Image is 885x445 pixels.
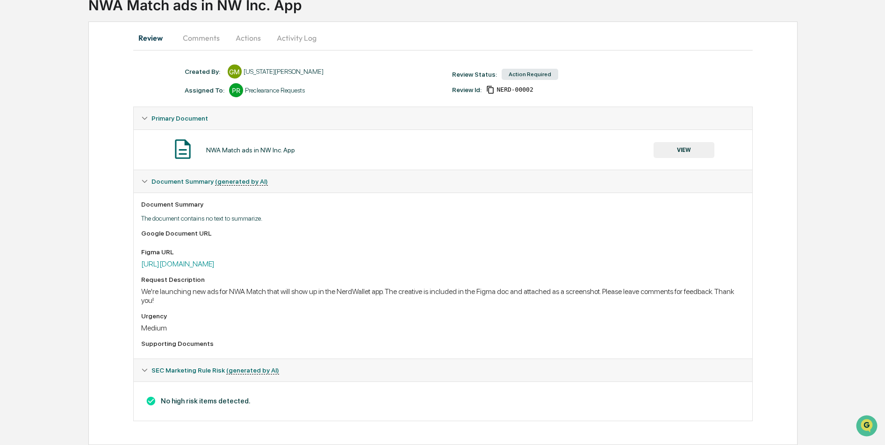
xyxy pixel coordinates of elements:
[141,276,745,283] div: Request Description
[64,114,120,131] a: 🗄️Attestations
[68,119,75,126] div: 🗄️
[141,259,215,268] a: [URL][DOMAIN_NAME]
[134,193,752,359] div: Document Summary (generated by AI)
[502,69,558,80] div: Action Required
[32,72,153,81] div: Start new chat
[206,146,295,154] div: NWA Match ads in NW Inc. App
[141,340,745,347] div: Supporting Documents
[855,414,880,439] iframe: Open customer support
[134,381,752,421] div: Document Summary (generated by AI)
[141,230,745,237] div: Google Document URL
[19,118,60,127] span: Preclearance
[134,359,752,381] div: SEC Marketing Rule Risk (generated by AI)
[452,71,497,78] div: Review Status:
[244,68,324,75] div: [US_STATE][PERSON_NAME]
[77,118,116,127] span: Attestations
[215,178,268,186] u: (generated by AI)
[141,201,745,208] div: Document Summary
[185,68,223,75] div: Created By: ‎ ‎
[6,114,64,131] a: 🖐️Preclearance
[151,366,279,374] span: SEC Marketing Rule Risk
[141,323,745,332] div: Medium
[133,27,175,49] button: Review
[9,119,17,126] div: 🖐️
[66,158,113,165] a: Powered byPylon
[151,115,208,122] span: Primary Document
[133,27,753,49] div: secondary tabs example
[9,20,170,35] p: How can we help?
[228,65,242,79] div: GM
[452,86,482,93] div: Review Id:
[93,158,113,165] span: Pylon
[9,136,17,144] div: 🔎
[141,396,745,406] h3: No high risk items detected.
[151,178,268,185] span: Document Summary
[32,81,118,88] div: We're available if you need us!
[227,27,269,49] button: Actions
[141,312,745,320] div: Urgency
[141,215,745,222] p: The document contains no text to summarize.
[134,170,752,193] div: Document Summary (generated by AI)
[9,72,26,88] img: 1746055101610-c473b297-6a78-478c-a979-82029cc54cd1
[6,132,63,149] a: 🔎Data Lookup
[269,27,324,49] button: Activity Log
[134,107,752,129] div: Primary Document
[171,137,194,161] img: Document Icon
[175,27,227,49] button: Comments
[159,74,170,86] button: Start new chat
[19,136,59,145] span: Data Lookup
[141,287,745,305] div: We're launching new ads for NWA Match that will show up in the NerdWallet app. The creative is in...
[185,86,224,94] div: Assigned To:
[134,129,752,170] div: Primary Document
[654,142,714,158] button: VIEW
[496,86,533,93] span: 464ab291-0558-44f8-84e3-46f6fb87752b
[226,366,279,374] u: (generated by AI)
[229,83,243,97] div: PR
[141,248,745,256] div: Figma URL
[245,86,305,94] div: Preclearance Requests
